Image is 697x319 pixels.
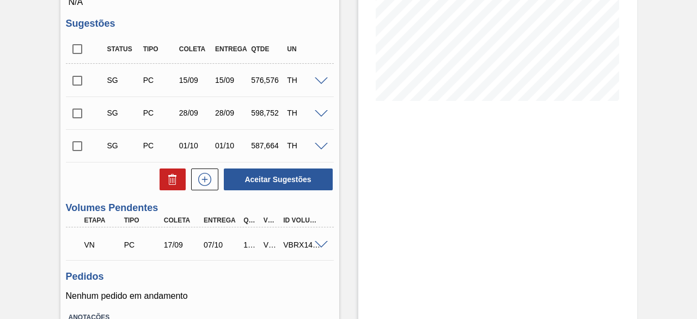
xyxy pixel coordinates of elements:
div: Volume Portal [261,216,280,224]
div: Status [105,45,143,53]
div: 576,576 [248,76,286,85]
div: 01/10/2025 [212,141,250,150]
div: Pedido de Compra [140,76,179,85]
div: 177,408 [241,240,260,249]
div: 598,752 [248,109,286,117]
div: Tipo [121,216,164,224]
div: VBRX14x8M [280,240,323,249]
button: Aceitar Sugestões [224,168,333,190]
div: Pedido de Compra [121,240,164,249]
div: 587,664 [248,141,286,150]
div: Pedido de Compra [140,141,179,150]
div: 07/10/2025 [201,240,244,249]
div: Excluir Sugestões [154,168,186,190]
div: 15/09/2025 [212,76,250,85]
div: TH [284,109,322,117]
div: Sugestão Criada [105,76,143,85]
h3: Sugestões [66,18,334,29]
div: 28/09/2025 [212,109,250,117]
div: UN [284,45,322,53]
div: Qtde [248,45,286,53]
div: V622649 [261,240,280,249]
div: TH [284,76,322,85]
div: Volume de Negociação [82,233,125,257]
p: Nenhum pedido em andamento [66,291,334,301]
p: VN [84,240,122,249]
div: 17/09/2025 [161,240,204,249]
div: Sugestão Criada [105,109,143,117]
h3: Volumes Pendentes [66,202,334,214]
div: Entrega [201,216,244,224]
div: Pedido de Compra [140,109,179,117]
div: Tipo [140,45,179,53]
div: Nova sugestão [186,168,218,190]
div: 01/10/2025 [176,141,215,150]
div: Etapa [82,216,125,224]
div: Sugestão Criada [105,141,143,150]
div: Coleta [176,45,215,53]
div: 15/09/2025 [176,76,215,85]
div: TH [284,141,322,150]
h3: Pedidos [66,271,334,282]
div: Qtde [241,216,260,224]
div: Aceitar Sugestões [218,167,334,191]
div: Entrega [212,45,250,53]
div: Id Volume Interno [280,216,323,224]
div: 28/09/2025 [176,109,215,117]
div: Coleta [161,216,204,224]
